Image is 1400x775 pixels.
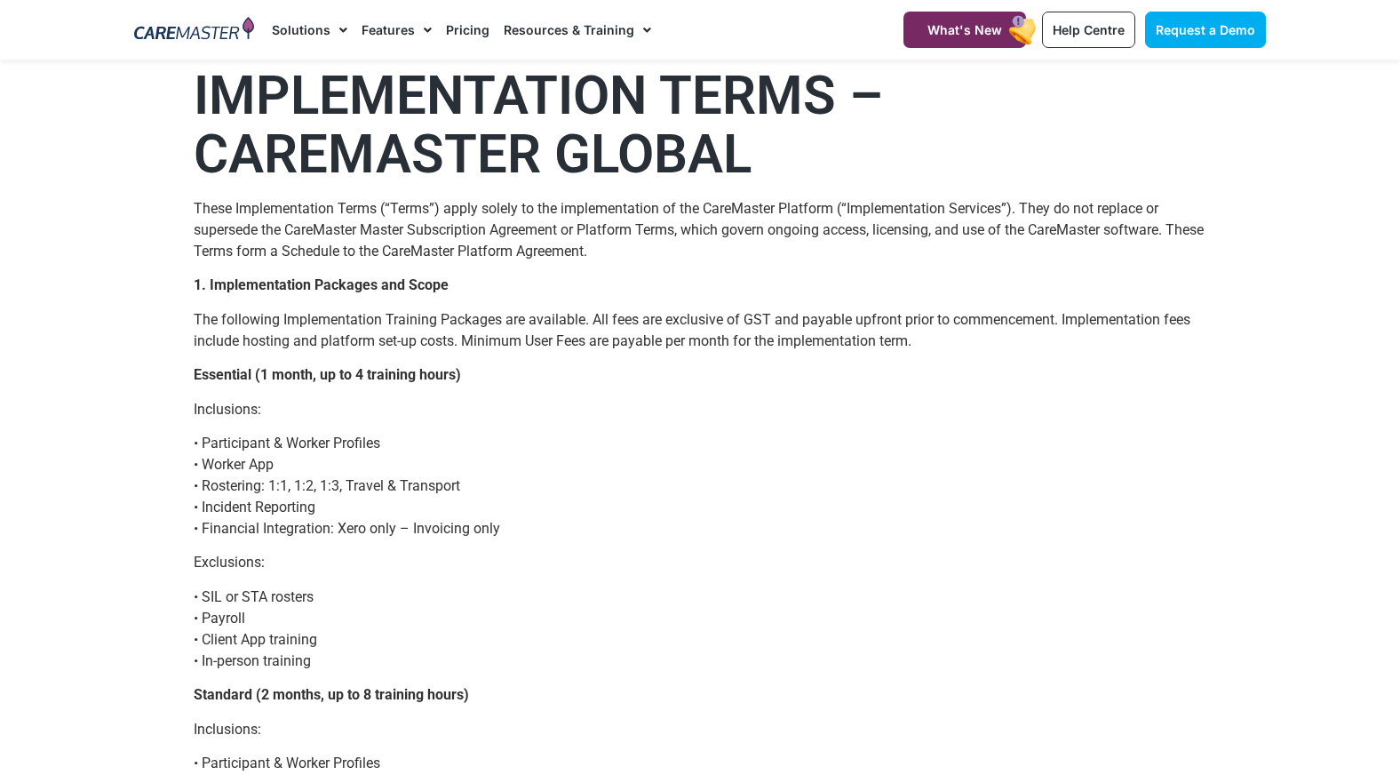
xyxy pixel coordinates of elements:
span: What's New [927,22,1002,37]
strong: 1. Implementation Packages and Scope [194,276,449,293]
p: Inclusions: [194,399,1206,420]
span: Request a Demo [1156,22,1255,37]
p: Exclusions: [194,552,1206,573]
strong: Standard (2 months, up to 8 training hours) [194,686,469,703]
p: Inclusions: [194,719,1206,740]
a: What's New [903,12,1026,48]
strong: Essential (1 month, up to 4 training hours) [194,366,461,383]
a: Request a Demo [1145,12,1266,48]
span: Help Centre [1053,22,1125,37]
p: The following Implementation Training Packages are available. All fees are exclusive of GST and p... [194,309,1206,352]
h1: IMPLEMENTATION TERMS – CAREMASTER GLOBAL [194,67,1206,184]
a: Help Centre [1042,12,1135,48]
p: • Participant & Worker Profiles • Worker App • Rostering: 1:1, 1:2, 1:3, Travel & Transport • Inc... [194,433,1206,539]
p: • SIL or STA rosters • Payroll • Client App training • In-person training [194,587,1206,672]
img: CareMaster Logo [134,17,254,44]
p: These Implementation Terms (“Terms”) apply solely to the implementation of the CareMaster Platfor... [194,198,1206,262]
